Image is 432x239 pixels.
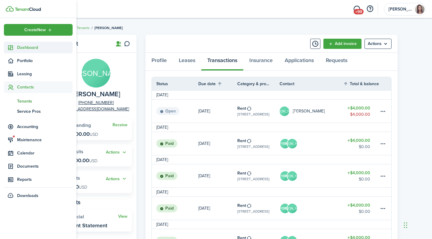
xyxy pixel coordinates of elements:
span: Accounting [17,124,73,130]
table-subtitle: [STREET_ADDRESS] [237,112,269,117]
button: Open resource center [365,4,375,14]
table-amount-title: $4,000.00 [347,137,370,144]
table-amount-description: $0.00 [359,144,370,150]
a: Dashboard [4,42,73,53]
avatar-text: [PERSON_NAME] [280,106,289,116]
widget-stats-action: Actions [106,175,127,182]
th: Status [152,81,198,87]
a: Paid [152,164,198,187]
td: [DATE] [152,221,172,228]
a: TB[PERSON_NAME] [280,164,343,187]
span: Portfolio [17,58,73,64]
a: [DATE] [198,197,237,220]
a: Paid [152,197,198,220]
a: [PERSON_NAME][PERSON_NAME] [280,100,343,123]
a: Add invoice [323,39,361,49]
iframe: Chat Widget [402,210,432,239]
a: [DATE] [198,164,237,187]
a: [PHONE_NUMBER] [78,100,114,106]
a: Tenants [4,96,73,106]
panel-main-subtitle: Reports [60,198,132,207]
a: Applications [279,53,320,71]
a: Service Pros [4,106,73,116]
table-amount-title: $4,000.00 [347,170,370,176]
span: USD [90,131,98,138]
a: Messaging [351,1,362,17]
a: Rent[STREET_ADDRESS] [237,100,280,123]
button: Open menu [106,175,127,182]
span: Outstanding [64,122,91,129]
table-amount-description: $4,000.00 [350,111,370,118]
img: TenantCloud [15,7,41,11]
p: $4,000.00 [64,131,98,137]
a: Rent[STREET_ADDRESS] [237,164,280,187]
widget-stats-title: Financial [64,214,118,220]
span: Downloads [17,193,38,199]
a: Paid [152,132,198,155]
table-subtitle: [STREET_ADDRESS] [237,209,269,214]
avatar-text: [PERSON_NAME] [287,139,297,148]
a: Rent[STREET_ADDRESS] [237,197,280,220]
table-subtitle: [STREET_ADDRESS] [237,144,269,149]
td: [DATE] [152,124,172,130]
span: [PERSON_NAME] [94,25,123,31]
a: $4,000.00$0.00 [343,197,379,220]
span: Jaiden Alessio [69,91,120,98]
a: Requests [320,53,353,71]
a: View [118,214,127,219]
avatar-text: [PERSON_NAME] [287,204,297,213]
status: Paid [156,204,177,213]
button: Timeline [310,39,320,49]
span: Maintenance [17,137,73,143]
table-amount-description: $0.00 [359,208,370,215]
a: TB[PERSON_NAME] [280,197,343,220]
span: USD [79,184,87,190]
a: TB[PERSON_NAME] [280,132,343,155]
table-amount-title: $4,000.00 [347,105,370,111]
avatar-text: TB [280,139,290,148]
th: Category & property [237,81,280,87]
status: Paid [156,139,177,148]
avatar-text: TB [280,171,290,181]
avatar-text: [PERSON_NAME] [287,171,297,181]
th: Contact [280,81,343,87]
span: Rachel [388,7,412,11]
a: [DATE] [198,132,237,155]
avatar-text: [PERSON_NAME] [82,59,110,88]
table-subtitle: [STREET_ADDRESS] [237,176,269,182]
span: Leasing [17,71,73,77]
span: Service Pros [17,108,73,115]
div: Drag [404,216,407,234]
a: Receive [112,123,127,127]
span: +99 [354,9,364,14]
p: [DATE] [198,108,210,114]
a: Tenants [77,25,90,31]
span: Dashboard [17,44,73,51]
a: Open [152,100,198,123]
table-info-title: Rent [237,170,246,176]
button: Actions [106,149,127,156]
span: Reports [17,176,73,183]
menu-btn: Actions [364,39,391,49]
p: [DATE] [198,205,210,211]
button: Open menu [106,149,127,156]
p: $3,700.00 [64,157,97,163]
a: [DATE] [198,100,237,123]
table-profile-info-text: [PERSON_NAME] [293,109,325,114]
td: [DATE] [152,189,172,195]
table-amount-description: $0.00 [359,176,370,182]
td: [DATE] [152,92,172,98]
span: Contacts [17,84,73,90]
a: $4,000.00$4,000.00 [343,100,379,123]
table-info-title: Rent [237,105,246,112]
span: USD [89,158,97,164]
a: $4,000.00$0.00 [343,164,379,187]
td: [DATE] [152,157,172,163]
button: Open menu [4,24,73,36]
table-amount-title: $4,000.00 [347,202,370,208]
th: Sort [343,80,379,87]
a: Leases [173,53,201,71]
avatar-text: TB [280,204,290,213]
p: [DATE] [198,140,210,147]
